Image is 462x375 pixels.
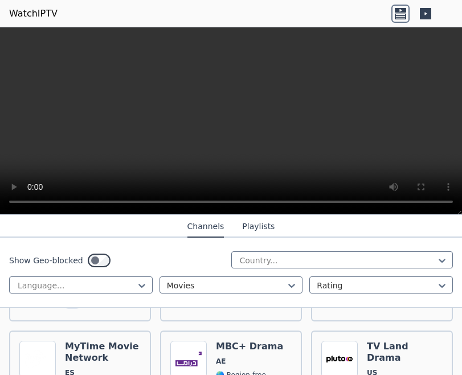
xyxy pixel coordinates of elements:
h6: TV Land Drama [367,341,443,364]
button: Playlists [242,216,275,238]
h6: MyTime Movie Network [65,341,141,364]
label: Show Geo-blocked [9,255,83,266]
h6: MBC+ Drama [216,341,283,352]
button: Channels [187,216,224,238]
a: WatchIPTV [9,7,58,21]
span: AE [216,357,226,366]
